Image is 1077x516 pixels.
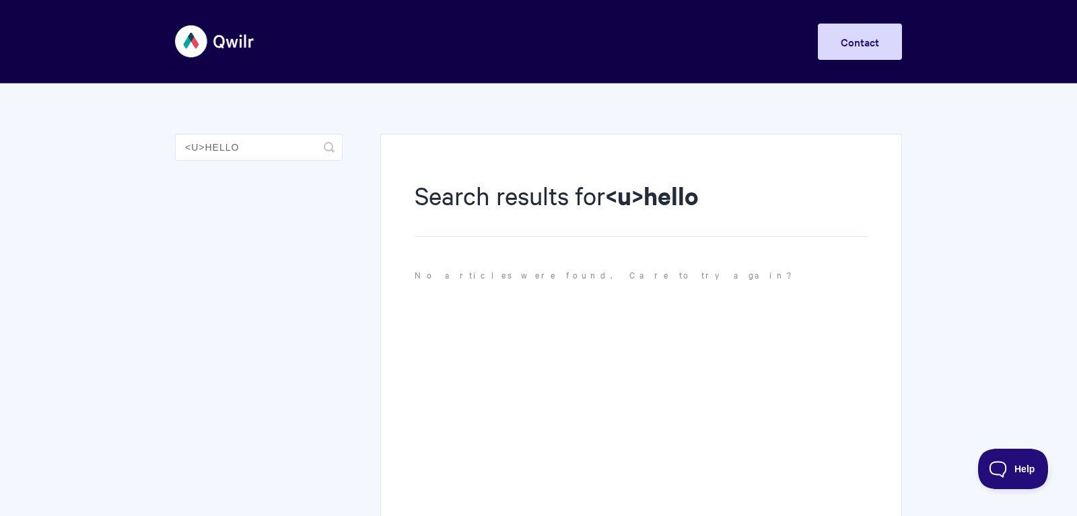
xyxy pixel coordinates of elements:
strong: <u>hello [605,179,699,212]
iframe: Toggle Customer Support [978,449,1050,489]
p: No articles were found. Care to try again? [415,268,868,283]
h1: Search results for [415,178,868,237]
input: Search [175,134,343,161]
a: Contact [818,24,902,60]
img: Qwilr Help Center [175,16,255,67]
